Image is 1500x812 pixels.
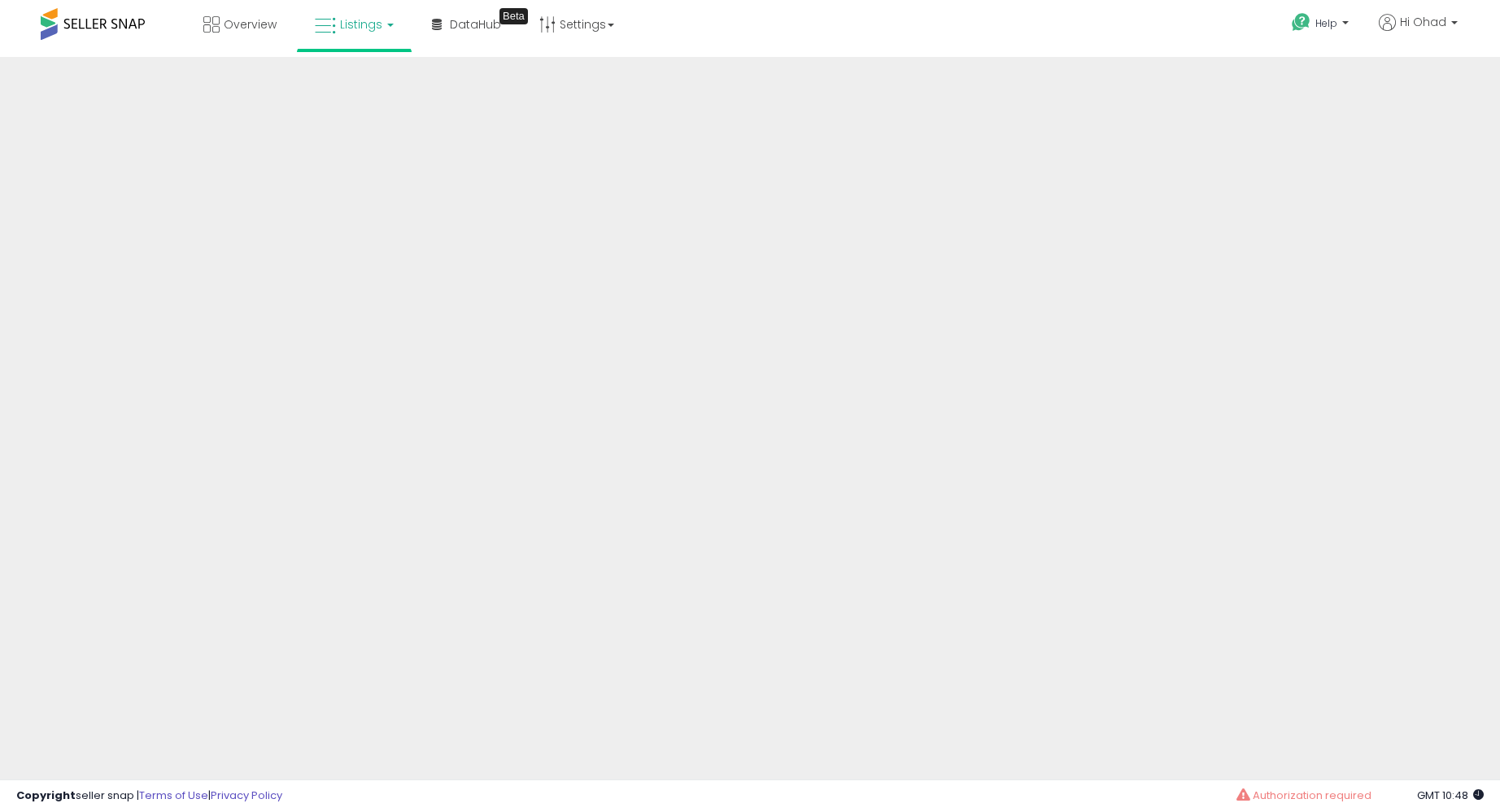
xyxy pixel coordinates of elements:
[1291,12,1311,33] i: Get Help
[1253,788,1371,803] span: Authorization required
[450,16,501,33] span: DataHub
[1379,14,1458,50] a: Hi Ohad
[499,8,528,24] div: Tooltip anchor
[1417,788,1484,803] span: 2025-10-12 10:48 GMT
[224,16,277,33] span: Overview
[1400,14,1446,30] span: Hi Ohad
[139,788,208,803] a: Terms of Use
[1315,16,1337,30] span: Help
[340,16,382,33] span: Listings
[16,788,282,804] div: seller snap | |
[211,788,282,803] a: Privacy Policy
[16,788,76,803] strong: Copyright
